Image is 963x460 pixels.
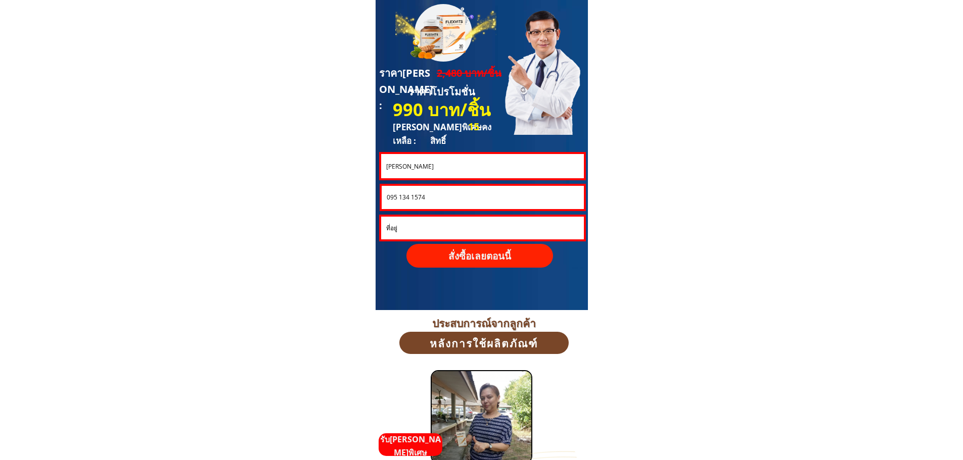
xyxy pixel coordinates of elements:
h3: ราคาโปรโมชั่น [408,84,484,100]
p: สั่งซื้อเลยตอนนี้ [406,244,553,268]
h3: หลังการใช้ผลิตภัณฑ์ [405,334,563,351]
input: ที่อยู่ [384,217,581,239]
input: หมายเลขโทรศัพท์ [384,186,581,209]
h3: 15 [468,119,488,135]
h3: ประสบการณ์จากลูกค้า [381,315,587,330]
p: รับ[PERSON_NAME]พิเศษ [379,433,442,459]
h3: 990 บาท/ชิ้น [393,95,494,123]
h3: [PERSON_NAME]พิเศษคงเหลือ : สิทธิ์ [393,120,505,147]
h3: ราคา[PERSON_NAME] : [379,65,437,114]
input: ชื่อ-นามสกุล [384,154,581,178]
